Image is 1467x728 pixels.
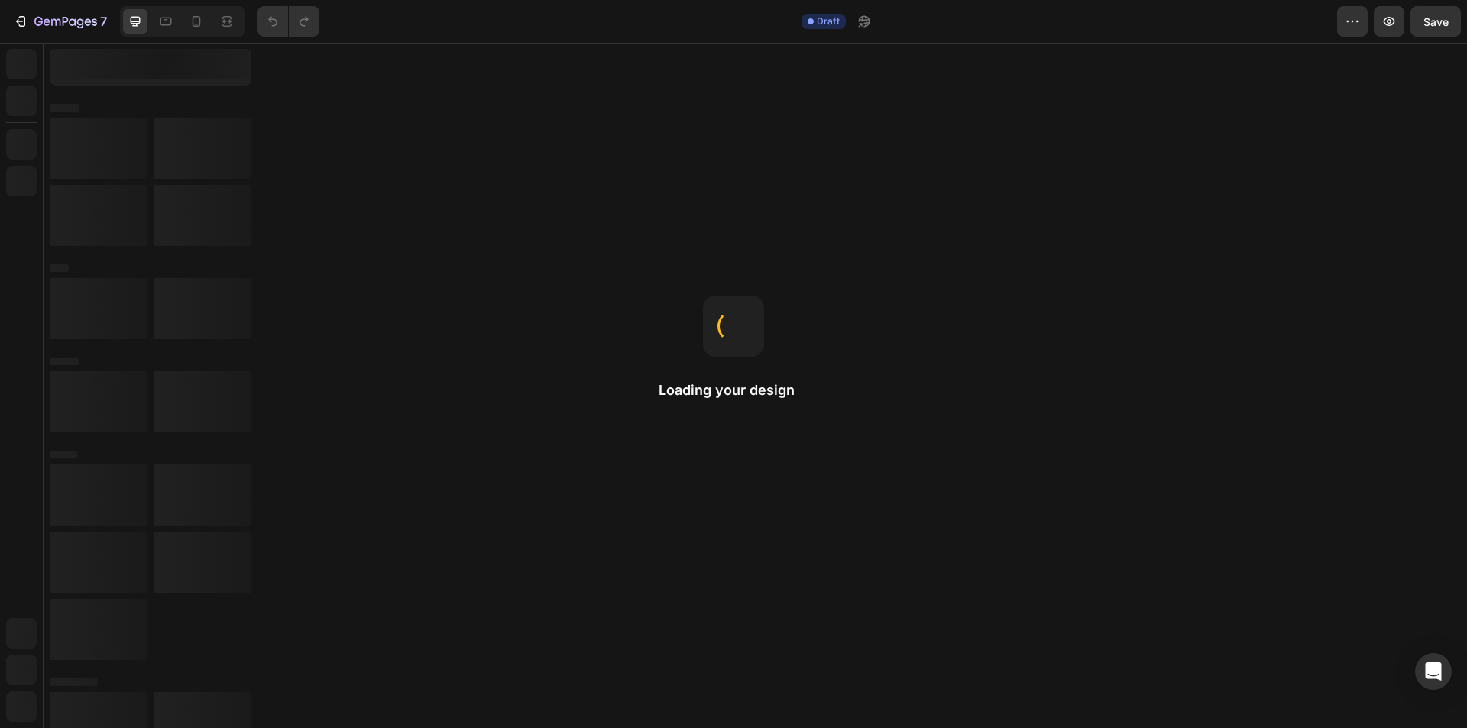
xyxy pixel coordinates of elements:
button: Save [1410,6,1461,37]
span: Save [1423,15,1449,28]
div: Open Intercom Messenger [1415,653,1452,690]
h2: Loading your design [659,381,808,400]
div: Undo/Redo [257,6,319,37]
p: 7 [100,12,107,31]
button: 7 [6,6,114,37]
span: Draft [817,15,840,28]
